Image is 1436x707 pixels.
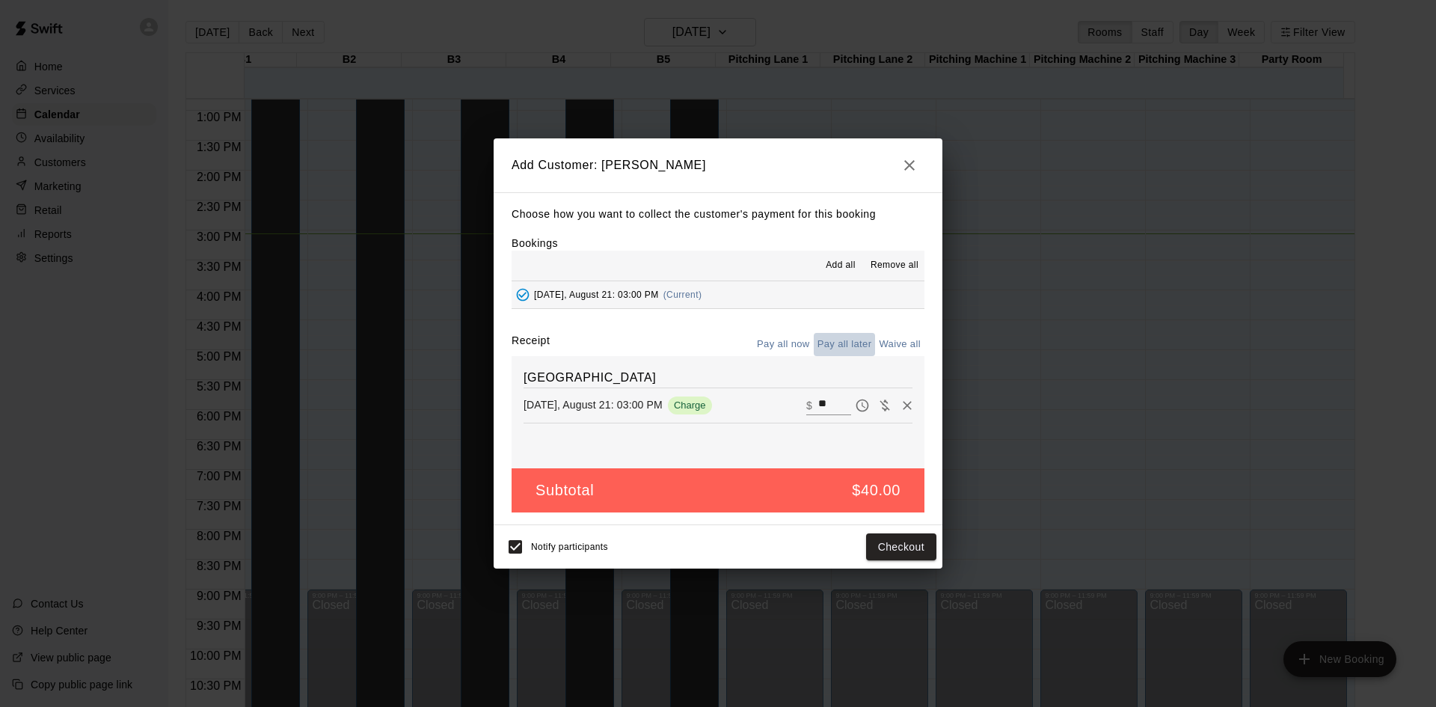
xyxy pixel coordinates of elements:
h2: Add Customer: [PERSON_NAME] [494,138,942,192]
span: Add all [826,258,856,273]
span: Remove all [871,258,918,273]
p: [DATE], August 21: 03:00 PM [524,397,663,412]
label: Receipt [512,333,550,356]
button: Pay all now [753,333,814,356]
p: $ [806,398,812,413]
button: Added - Collect Payment[DATE], August 21: 03:00 PM(Current) [512,281,924,309]
span: Charge [668,400,712,411]
button: Checkout [866,533,936,561]
button: Pay all later [814,333,876,356]
span: [DATE], August 21: 03:00 PM [534,290,659,300]
span: Notify participants [531,542,608,552]
p: Choose how you want to collect the customer's payment for this booking [512,205,924,224]
h5: $40.00 [852,480,900,501]
span: (Current) [663,290,702,300]
button: Remove [896,394,918,417]
h5: Subtotal [536,480,594,501]
label: Bookings [512,237,558,249]
span: Waive payment [874,398,896,411]
span: Pay later [851,398,874,411]
button: Add all [817,254,865,278]
button: Remove all [865,254,924,278]
button: Added - Collect Payment [512,284,534,306]
button: Waive all [875,333,924,356]
h6: [GEOGRAPHIC_DATA] [524,368,912,388]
